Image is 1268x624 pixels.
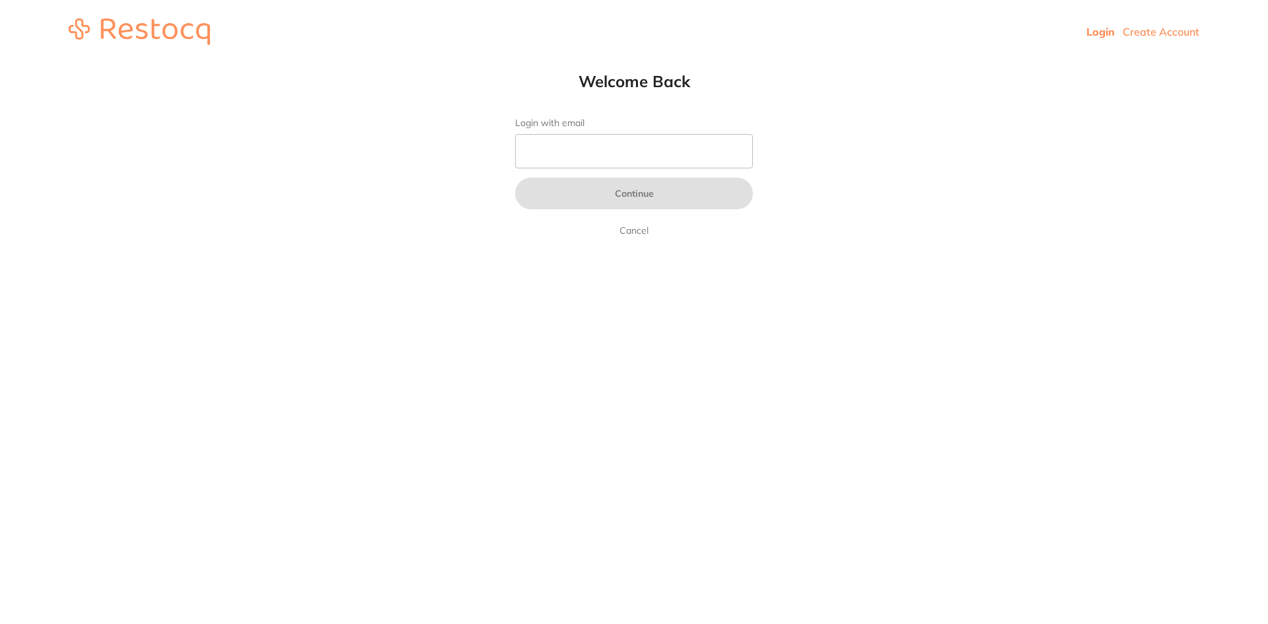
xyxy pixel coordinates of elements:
[1123,25,1199,38] a: Create Account
[515,178,753,209] button: Continue
[69,18,210,45] img: restocq_logo.svg
[1086,25,1115,38] a: Login
[617,223,651,238] a: Cancel
[515,118,753,129] label: Login with email
[489,71,779,91] h1: Welcome Back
